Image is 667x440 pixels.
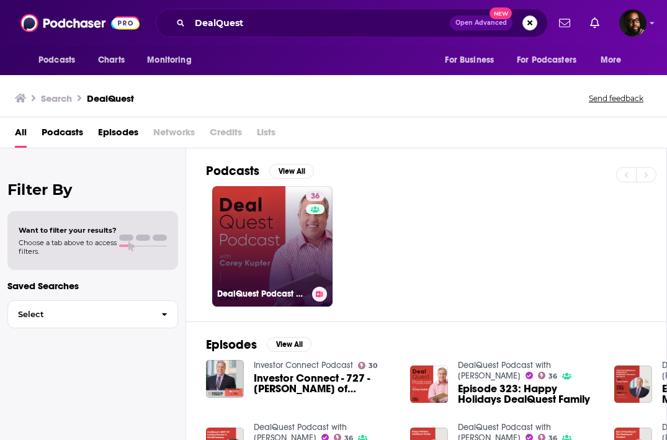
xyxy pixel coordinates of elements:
[7,181,178,199] h2: Filter By
[548,374,557,379] span: 36
[458,384,599,405] a: Episode 323: Happy Holidays DealQuest Family
[206,360,244,398] img: Investor Connect - 727 - Corey Kupfer of DealQuest, DealQuest podcast & Kupfer & Associates, PLLC
[614,366,652,403] img: Episode 299: Celebrating Milestones: Reflecting on DealQuest's Journey to the Top 1% with Corey K...
[517,52,576,69] span: For Podcasters
[538,372,558,379] a: 36
[156,9,548,37] div: Search podcasts, credits, & more...
[601,52,622,69] span: More
[206,163,259,179] h2: Podcasts
[311,191,320,203] span: 36
[98,122,138,148] a: Episodes
[210,122,242,148] span: Credits
[554,12,575,34] a: Show notifications dropdown
[269,164,314,179] button: View All
[30,48,91,72] button: open menu
[592,48,637,72] button: open menu
[585,93,647,104] button: Send feedback
[98,52,125,69] span: Charts
[206,163,314,179] a: PodcastsView All
[7,280,178,292] p: Saved Searches
[41,92,72,104] h3: Search
[619,9,647,37] button: Show profile menu
[585,12,604,34] a: Show notifications dropdown
[445,52,494,69] span: For Business
[410,366,448,403] img: Episode 323: Happy Holidays DealQuest Family
[306,191,325,201] a: 36
[147,52,191,69] span: Monitoring
[206,337,311,352] a: EpisodesView All
[153,122,195,148] span: Networks
[90,48,132,72] a: Charts
[455,20,507,26] span: Open Advanced
[217,289,307,299] h3: DealQuest Podcast with [PERSON_NAME]
[15,122,27,148] a: All
[509,48,594,72] button: open menu
[190,13,450,33] input: Search podcasts, credits, & more...
[267,337,311,352] button: View All
[254,373,395,394] span: Investor Connect - 727 - [PERSON_NAME] of DealQuest, DealQuest podcast & [PERSON_NAME] & Associat...
[38,52,75,69] span: Podcasts
[450,16,513,30] button: Open AdvancedNew
[20,11,140,35] img: Podchaser - Follow, Share and Rate Podcasts
[42,122,83,148] a: Podcasts
[254,360,353,370] a: Investor Connect Podcast
[87,92,134,104] h3: DealQuest
[369,363,377,369] span: 30
[8,310,151,318] span: Select
[619,9,647,37] img: User Profile
[206,337,257,352] h2: Episodes
[212,186,333,307] a: 36DealQuest Podcast with [PERSON_NAME]
[19,238,117,256] span: Choose a tab above to access filters.
[19,226,117,235] span: Want to filter your results?
[490,7,512,19] span: New
[619,9,647,37] span: Logged in as ShawnAnthony
[358,362,378,369] a: 30
[254,373,395,394] a: Investor Connect - 727 - Corey Kupfer of DealQuest, DealQuest podcast & Kupfer & Associates, PLLC
[458,360,551,381] a: DealQuest Podcast with Corey Kupfer
[436,48,509,72] button: open menu
[257,122,275,148] span: Lists
[138,48,207,72] button: open menu
[7,300,178,328] button: Select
